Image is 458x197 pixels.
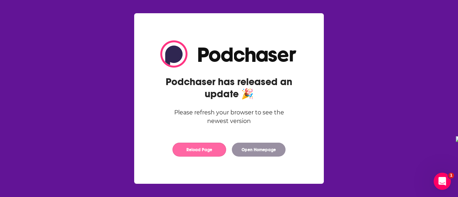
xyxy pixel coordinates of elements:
[448,173,454,178] span: 1
[160,76,298,100] h2: Podchaser has released an update 🎉
[434,173,451,190] iframe: Intercom live chat
[172,143,226,157] button: Reload Page
[160,108,298,125] div: Please refresh your browser to see the newest version
[160,40,298,68] img: Logo
[232,143,286,157] button: Open Homepage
